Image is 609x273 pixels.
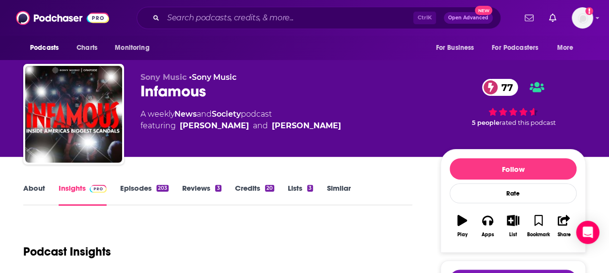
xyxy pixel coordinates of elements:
[482,79,518,96] a: 77
[141,108,341,132] div: A weekly podcast
[156,185,169,192] div: 203
[189,73,236,82] span: •
[235,183,274,206] a: Credits20
[500,119,556,126] span: rated this podcast
[500,209,526,243] button: List
[485,39,552,57] button: open menu
[253,120,268,132] span: and
[90,185,107,193] img: Podchaser Pro
[492,79,518,96] span: 77
[572,7,593,29] button: Show profile menu
[215,185,221,192] div: 3
[23,39,71,57] button: open menu
[197,109,212,119] span: and
[70,39,103,57] a: Charts
[521,10,537,26] a: Show notifications dropdown
[482,232,494,238] div: Apps
[265,185,274,192] div: 20
[450,183,577,203] div: Rate
[59,183,107,206] a: InsightsPodchaser Pro
[25,66,122,163] img: Infamous
[115,41,149,55] span: Monitoring
[141,120,341,132] span: featuring
[16,9,109,27] img: Podchaser - Follow, Share and Rate Podcasts
[180,120,249,132] a: Vanessa Grigoriadis
[551,209,577,243] button: Share
[163,10,413,26] input: Search podcasts, credits, & more...
[30,41,59,55] span: Podcasts
[108,39,162,57] button: open menu
[182,183,221,206] a: Reviews3
[192,73,236,82] a: Sony Music
[572,7,593,29] img: User Profile
[444,12,493,24] button: Open AdvancedNew
[527,232,550,238] div: Bookmark
[472,119,500,126] span: 5 people
[550,39,586,57] button: open menu
[137,7,501,29] div: Search podcasts, credits, & more...
[120,183,169,206] a: Episodes203
[23,244,111,259] h1: Podcast Insights
[174,109,197,119] a: News
[307,185,313,192] div: 3
[585,7,593,15] svg: Add a profile image
[492,41,538,55] span: For Podcasters
[475,209,500,243] button: Apps
[23,183,45,206] a: About
[272,120,341,132] a: Natalie Robehmed
[327,183,350,206] a: Similar
[509,232,517,238] div: List
[450,209,475,243] button: Play
[413,12,436,24] span: Ctrl K
[475,6,492,15] span: New
[77,41,97,55] span: Charts
[572,7,593,29] span: Logged in as molly.burgoyne
[440,73,586,133] div: 77 5 peoplerated this podcast
[141,73,187,82] span: Sony Music
[288,183,313,206] a: Lists3
[457,232,468,238] div: Play
[212,109,241,119] a: Society
[545,10,560,26] a: Show notifications dropdown
[436,41,474,55] span: For Business
[557,232,570,238] div: Share
[576,221,599,244] div: Open Intercom Messenger
[448,15,488,20] span: Open Advanced
[450,158,577,180] button: Follow
[526,209,551,243] button: Bookmark
[429,39,486,57] button: open menu
[557,41,574,55] span: More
